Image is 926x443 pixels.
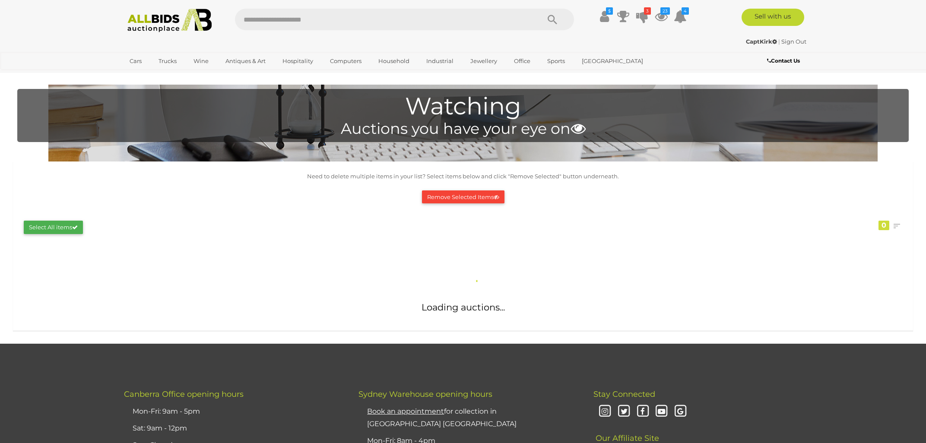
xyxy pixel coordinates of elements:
[593,421,659,443] span: Our Affiliate Site
[220,54,271,68] a: Antiques & Art
[635,404,650,419] i: Facebook
[781,38,806,45] a: Sign Out
[24,221,83,234] button: Select All items
[673,404,688,419] i: Google
[778,38,780,45] span: |
[22,93,904,120] h1: Watching
[277,54,319,68] a: Hospitality
[767,56,802,66] a: Contact Us
[22,120,904,137] h4: Auctions you have your eye on
[742,9,804,26] a: Sell with us
[358,389,492,399] span: Sydney Warehouse opening hours
[598,404,613,419] i: Instagram
[576,54,649,68] a: [GEOGRAPHIC_DATA]
[606,7,613,15] i: $
[636,9,649,24] a: 3
[616,404,631,419] i: Twitter
[878,221,889,230] div: 0
[465,54,503,68] a: Jewellery
[324,54,367,68] a: Computers
[746,38,777,45] strong: CaptKirk
[188,54,214,68] a: Wine
[130,403,337,420] li: Mon-Fri: 9am - 5pm
[373,54,415,68] a: Household
[17,171,909,181] p: Need to delete multiple items in your list? Select items below and click "Remove Selected" button...
[422,302,505,313] span: Loading auctions...
[674,9,687,24] a: 4
[508,54,536,68] a: Office
[598,9,611,24] a: $
[660,7,670,15] i: 23
[655,9,668,24] a: 23
[153,54,182,68] a: Trucks
[746,38,778,45] a: CaptKirk
[422,190,504,204] button: Remove Selected Items
[367,407,517,428] a: Book an appointmentfor collection in [GEOGRAPHIC_DATA] [GEOGRAPHIC_DATA]
[682,7,689,15] i: 4
[654,404,669,419] i: Youtube
[124,54,147,68] a: Cars
[124,389,244,399] span: Canberra Office opening hours
[123,9,216,32] img: Allbids.com.au
[367,407,444,415] u: Book an appointment
[130,420,337,437] li: Sat: 9am - 12pm
[767,57,800,64] b: Contact Us
[593,389,655,399] span: Stay Connected
[644,7,651,15] i: 3
[531,9,574,30] button: Search
[542,54,571,68] a: Sports
[421,54,459,68] a: Industrial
